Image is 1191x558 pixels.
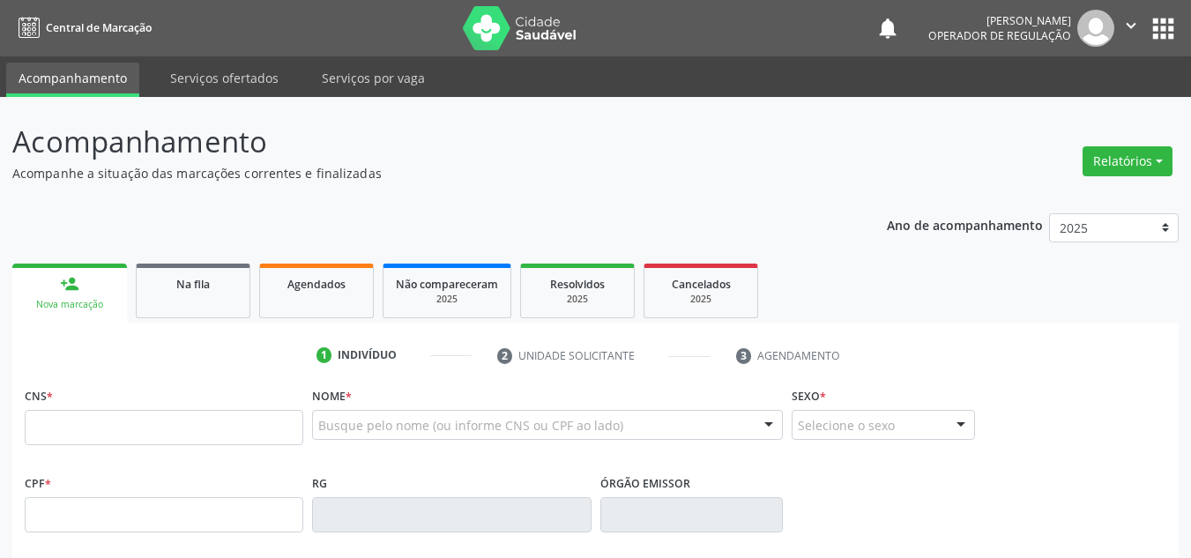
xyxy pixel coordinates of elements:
div: 2025 [396,293,498,306]
img: img [1077,10,1114,47]
div: person_add [60,274,79,294]
button: notifications [875,16,900,41]
a: Central de Marcação [12,13,152,42]
span: Na fila [176,277,210,292]
p: Acompanhe a situação das marcações correntes e finalizadas [12,164,829,182]
a: Serviços ofertados [158,63,291,93]
span: Cancelados [672,277,731,292]
button:  [1114,10,1148,47]
label: CPF [25,470,51,497]
span: Selecione o sexo [798,416,895,435]
span: Não compareceram [396,277,498,292]
label: Órgão emissor [600,470,690,497]
div: 2025 [657,293,745,306]
label: Nome [312,383,352,410]
div: [PERSON_NAME] [928,13,1071,28]
span: Agendados [287,277,346,292]
label: Sexo [792,383,826,410]
div: Nova marcação [25,298,115,311]
p: Acompanhamento [12,120,829,164]
a: Serviços por vaga [309,63,437,93]
span: Central de Marcação [46,20,152,35]
span: Busque pelo nome (ou informe CNS ou CPF ao lado) [318,416,623,435]
div: 1 [316,347,332,363]
p: Ano de acompanhamento [887,213,1043,235]
a: Acompanhamento [6,63,139,97]
span: Resolvidos [550,277,605,292]
div: Indivíduo [338,347,397,363]
span: Operador de regulação [928,28,1071,43]
label: CNS [25,383,53,410]
button: Relatórios [1083,146,1172,176]
i:  [1121,16,1141,35]
div: 2025 [533,293,622,306]
button: apps [1148,13,1179,44]
label: RG [312,470,327,497]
